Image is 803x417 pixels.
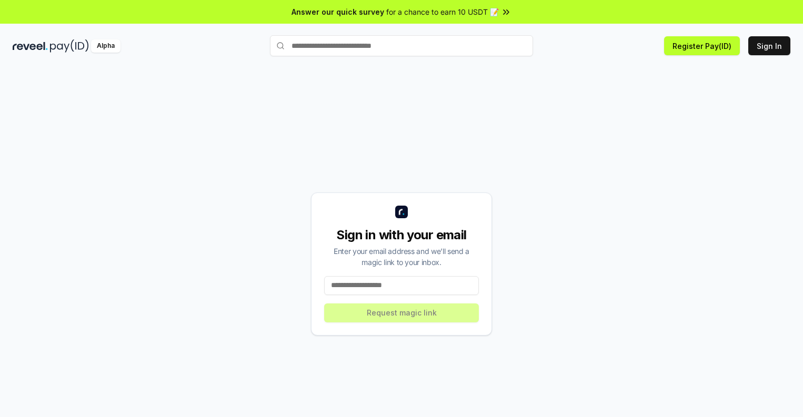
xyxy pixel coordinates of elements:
span: Answer our quick survey [292,6,384,17]
div: Sign in with your email [324,227,479,243]
button: Register Pay(ID) [664,36,740,55]
img: reveel_dark [13,39,48,53]
img: pay_id [50,39,89,53]
button: Sign In [748,36,790,55]
div: Alpha [91,39,121,53]
img: logo_small [395,206,408,218]
span: for a chance to earn 10 USDT 📝 [386,6,499,17]
div: Enter your email address and we’ll send a magic link to your inbox. [324,246,479,268]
